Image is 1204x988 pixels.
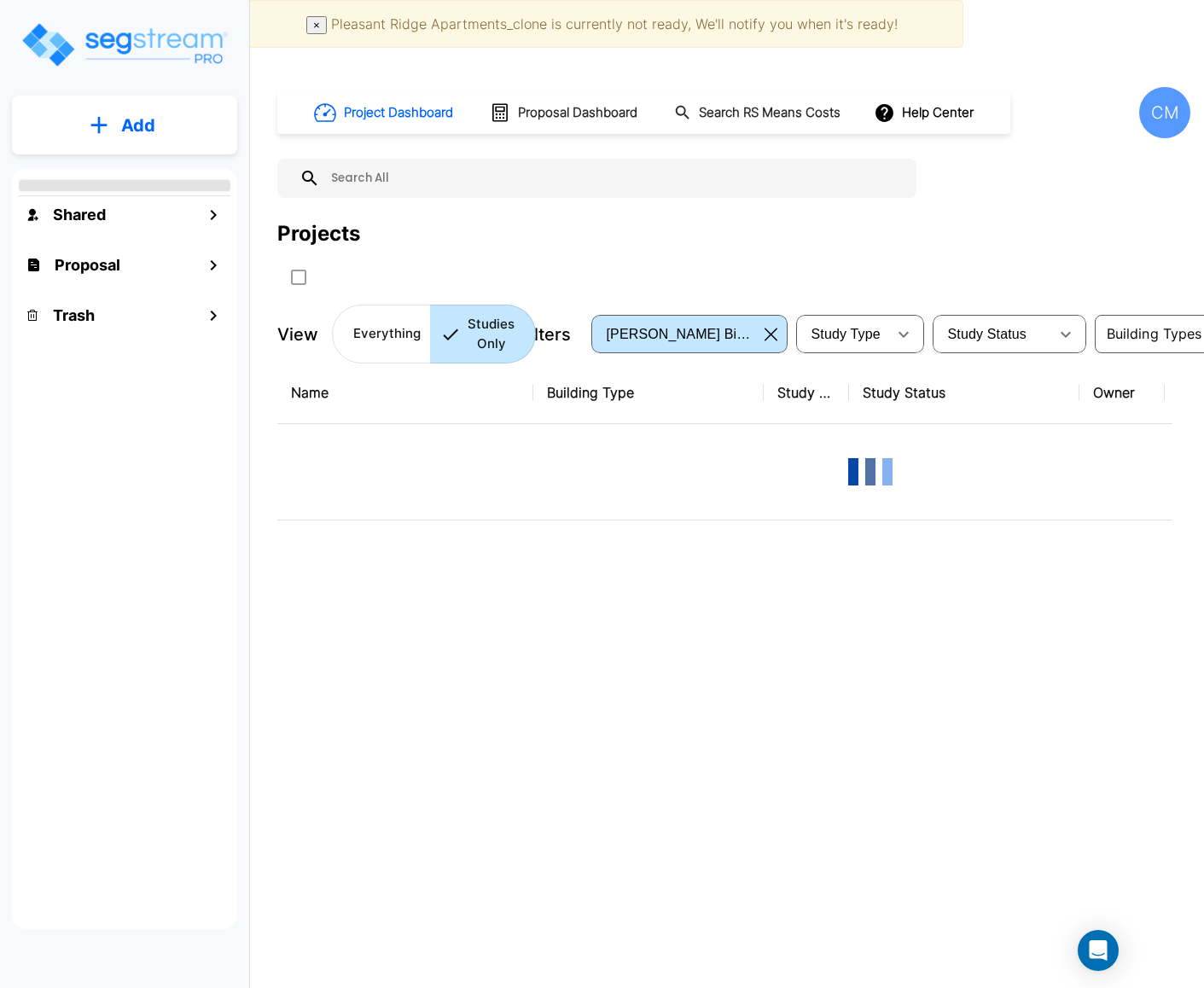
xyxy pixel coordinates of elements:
h1: Project Dashboard [344,103,453,123]
p: Studies Only [468,315,515,353]
button: Proposal Dashboard [483,95,647,131]
th: Name [277,362,533,424]
th: Study Status [849,362,1079,424]
button: Everything [332,305,431,363]
div: Platform [332,305,536,363]
div: Select [595,311,758,358]
h1: Search RS Means Costs [699,103,840,123]
p: Filters [520,322,571,347]
button: Help Center [870,96,980,129]
th: Building Type [533,362,764,424]
div: Projects [277,218,360,249]
th: Study Type [764,362,849,424]
p: Add [121,113,155,138]
button: Studies Only [430,305,536,363]
span: × [313,19,320,32]
img: Loading [836,438,904,506]
button: Close [306,16,327,34]
h1: Proposal Dashboard [518,103,637,123]
button: SelectAll [282,260,316,294]
span: Pleasant Ridge Apartments_clone is currently not ready, We'll notify you when it's ready! [331,15,898,32]
button: Add [12,101,237,150]
button: Project Dashboard [307,94,462,131]
button: Search RS Means Costs [667,96,850,130]
span: Study Type [811,327,881,341]
div: CM [1139,87,1190,138]
p: View [277,322,318,347]
h1: Trash [53,304,95,327]
h1: Proposal [55,253,120,276]
img: Logo [20,20,229,69]
p: Everything [353,324,421,344]
h1: Shared [53,203,106,226]
th: Owner [1079,362,1165,424]
input: Search All [320,159,908,198]
div: Select [800,311,887,358]
div: Select [936,311,1049,358]
div: Open Intercom Messenger [1078,930,1119,971]
span: Study Status [948,327,1027,341]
